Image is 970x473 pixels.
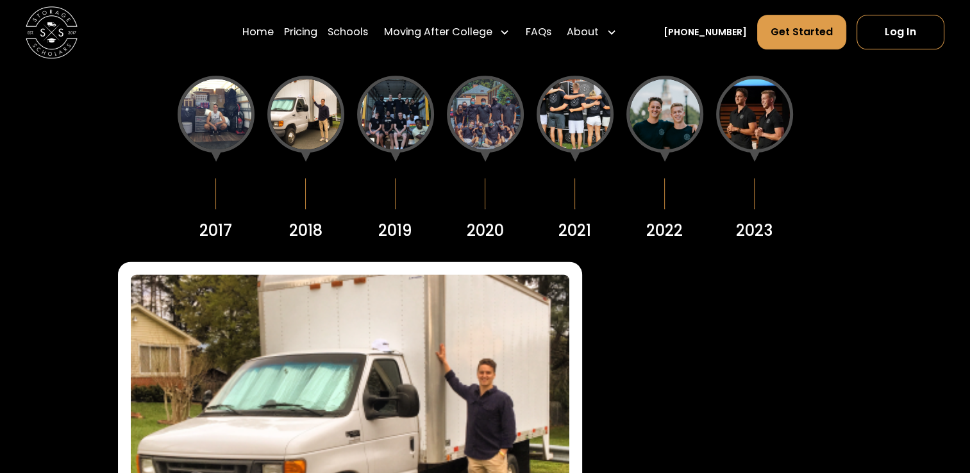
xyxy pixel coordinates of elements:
[242,14,274,50] a: Home
[284,14,317,50] a: Pricing
[289,219,322,242] div: 2018
[757,15,846,49] a: Get Started
[558,219,591,242] div: 2021
[663,26,746,39] a: [PHONE_NUMBER]
[378,219,412,242] div: 2019
[526,14,551,50] a: FAQs
[328,14,368,50] a: Schools
[562,14,622,50] div: About
[26,6,78,58] img: Storage Scholars main logo
[199,219,232,242] div: 2017
[467,219,504,242] div: 2020
[646,219,683,242] div: 2022
[567,24,599,40] div: About
[378,14,515,50] div: Moving After College
[857,15,944,49] a: Log In
[383,24,492,40] div: Moving After College
[736,219,773,242] div: 2023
